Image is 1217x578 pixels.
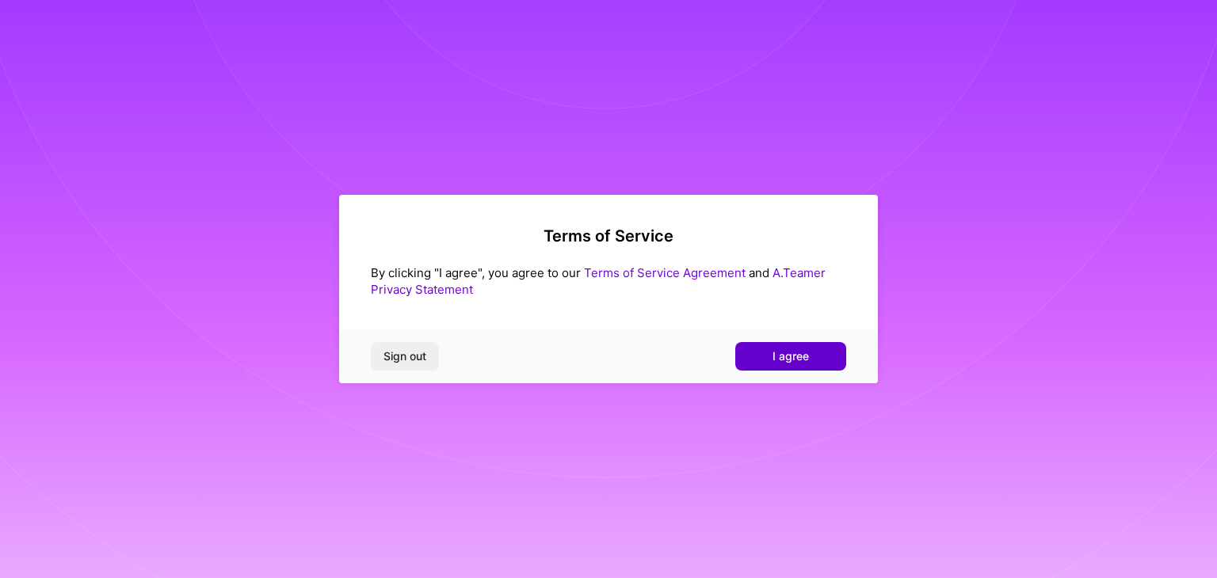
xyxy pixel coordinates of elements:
div: By clicking "I agree", you agree to our and [371,264,846,298]
h2: Terms of Service [371,226,846,245]
span: Sign out [383,348,426,364]
span: I agree [773,348,809,364]
button: Sign out [371,342,439,371]
a: Terms of Service Agreement [584,265,746,280]
button: I agree [735,342,846,371]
